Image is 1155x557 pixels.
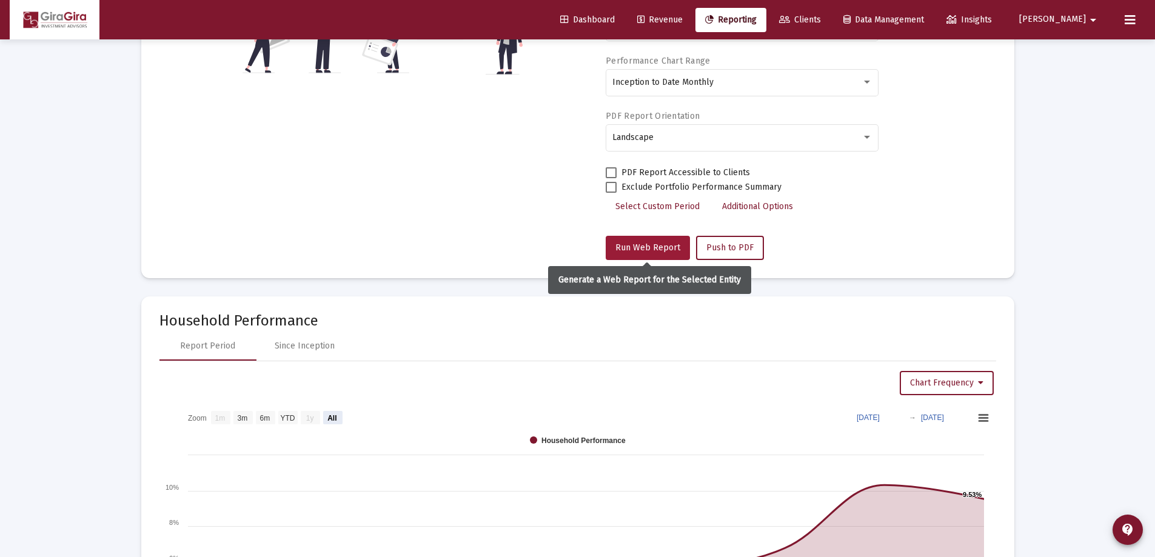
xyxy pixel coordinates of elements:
span: PDF Report Accessible to Clients [621,165,750,180]
text: [DATE] [857,413,880,422]
span: Revenue [637,15,683,25]
text: 8% [169,519,179,526]
text: 1m [215,413,225,422]
span: Chart Frequency [910,378,983,388]
a: Dashboard [551,8,624,32]
text: 10% [165,484,178,491]
span: Push to PDF [706,242,754,253]
button: Chart Frequency [900,371,994,395]
text: Zoom [188,413,207,422]
text: 3m [237,413,247,422]
span: Exclude Portfolio Performance Summary [621,180,782,195]
span: Landscape [612,132,654,142]
text: All [327,413,336,422]
span: Clients [779,15,821,25]
mat-icon: contact_support [1120,522,1135,537]
a: Insights [937,8,1002,32]
span: Inception to Date Monthly [612,77,714,87]
button: [PERSON_NAME] [1005,7,1115,32]
text: 6m [259,413,270,422]
span: Additional Options [722,201,793,212]
div: Since Inception [275,340,335,352]
text: → [909,413,916,422]
text: 1y [306,413,313,422]
a: Revenue [628,8,692,32]
a: Reporting [695,8,766,32]
button: Push to PDF [696,236,764,260]
text: Household Performance [541,436,626,445]
text: YTD [280,413,295,422]
div: Report Period [180,340,235,352]
text: [DATE] [921,413,944,422]
text: 9.53% [963,491,982,498]
span: Insights [946,15,992,25]
span: Dashboard [560,15,615,25]
span: Reporting [705,15,757,25]
a: Data Management [834,8,934,32]
span: [PERSON_NAME] [1019,15,1086,25]
span: Select Custom Period [615,201,700,212]
a: Clients [769,8,831,32]
span: Run Web Report [615,242,680,253]
label: PDF Report Orientation [606,111,700,121]
label: Performance Chart Range [606,56,710,66]
button: Run Web Report [606,236,690,260]
img: Dashboard [19,8,90,32]
mat-card-title: Household Performance [159,315,996,327]
span: Data Management [843,15,924,25]
mat-icon: arrow_drop_down [1086,8,1100,32]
